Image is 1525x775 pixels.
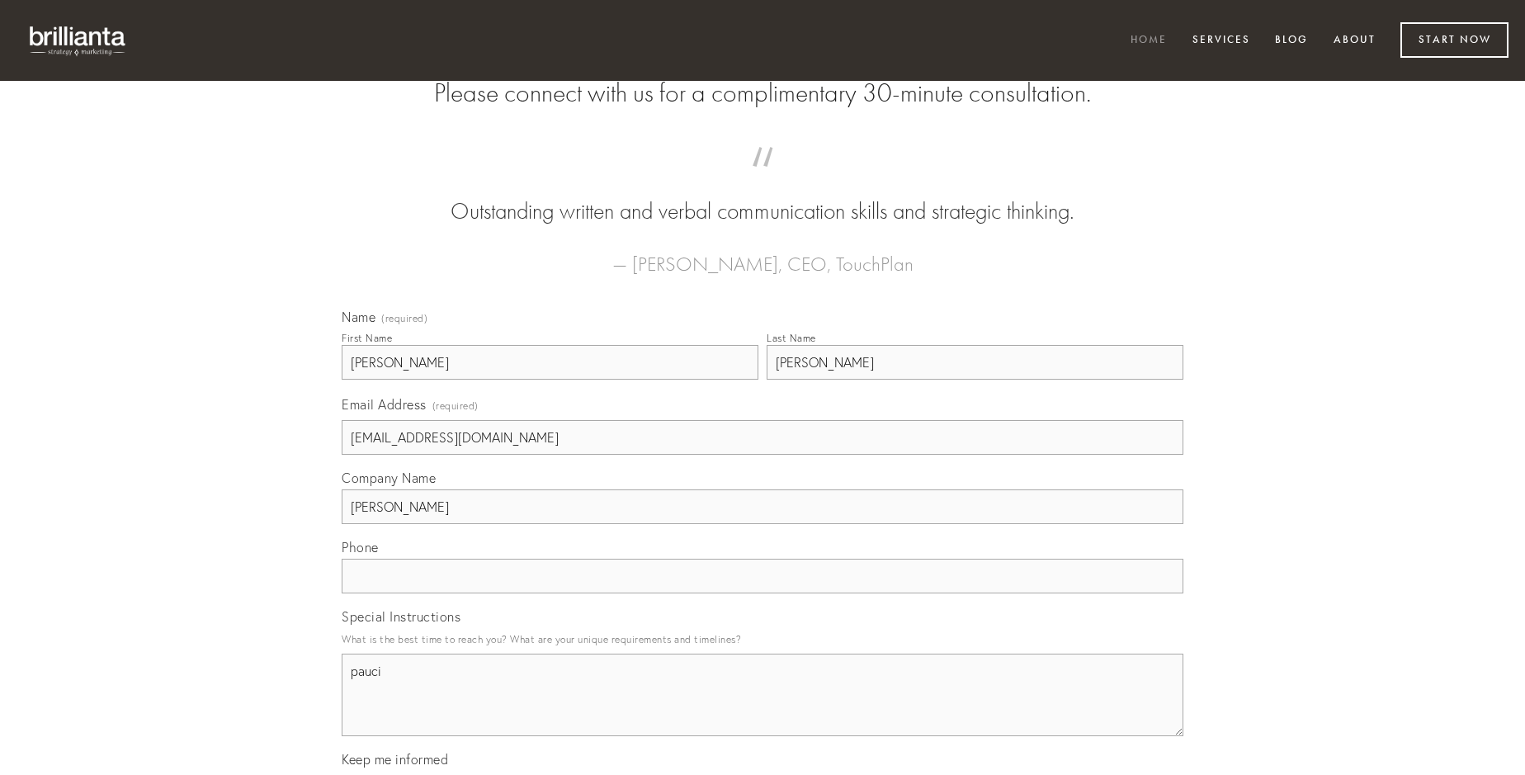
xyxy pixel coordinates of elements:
[342,309,375,325] span: Name
[1400,22,1508,58] a: Start Now
[381,314,427,324] span: (required)
[342,628,1183,650] p: What is the best time to reach you? What are your unique requirements and timelines?
[342,608,460,625] span: Special Instructions
[17,17,140,64] img: brillianta - research, strategy, marketing
[432,395,479,417] span: (required)
[368,228,1157,281] figcaption: — [PERSON_NAME], CEO, TouchPlan
[342,539,379,555] span: Phone
[368,163,1157,228] blockquote: Outstanding written and verbal communication skills and strategic thinking.
[1120,27,1178,54] a: Home
[1182,27,1261,54] a: Services
[368,163,1157,196] span: “
[342,332,392,344] div: First Name
[1264,27,1319,54] a: Blog
[342,396,427,413] span: Email Address
[342,78,1183,109] h2: Please connect with us for a complimentary 30-minute consultation.
[342,470,436,486] span: Company Name
[767,332,816,344] div: Last Name
[342,654,1183,736] textarea: pauci
[1323,27,1386,54] a: About
[342,751,448,768] span: Keep me informed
